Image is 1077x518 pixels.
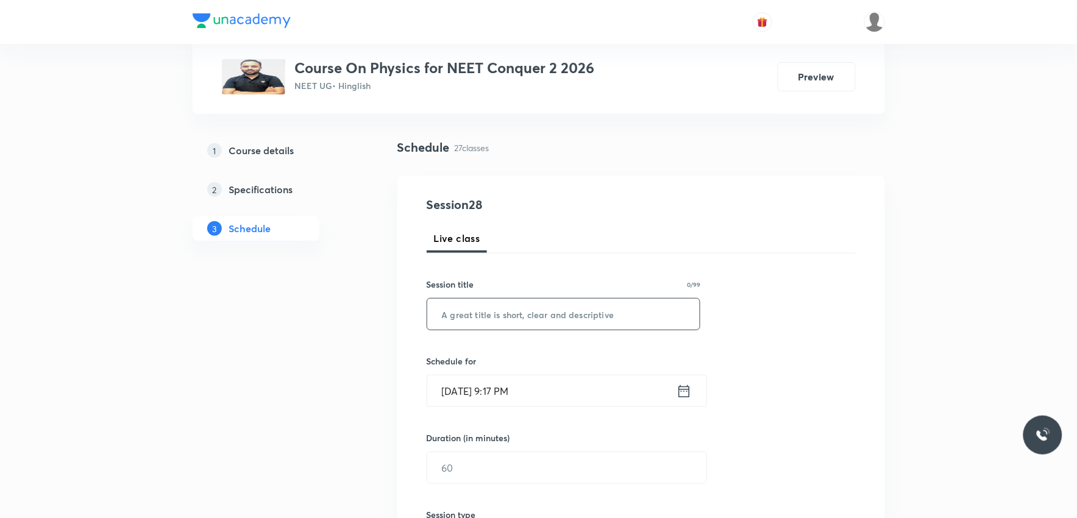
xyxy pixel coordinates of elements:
h5: Schedule [229,221,271,236]
h4: Schedule [397,138,450,157]
h5: Course details [229,143,294,158]
h4: Session 28 [427,196,649,214]
h5: Specifications [229,182,293,197]
button: avatar [753,12,772,32]
img: Arvind Bhargav [864,12,885,32]
h6: Schedule for [427,355,701,367]
h3: Course On Physics for NEET Conquer 2 2026 [295,59,595,77]
img: avatar [757,16,768,27]
input: A great title is short, clear and descriptive [427,299,700,330]
a: Company Logo [193,13,291,31]
p: 0/99 [687,282,700,288]
input: 60 [427,452,706,483]
p: 3 [207,221,222,236]
p: 2 [207,182,222,197]
span: Live class [434,231,480,246]
a: 2Specifications [193,177,358,202]
p: 1 [207,143,222,158]
p: 27 classes [455,141,489,154]
p: NEET UG • Hinglish [295,79,595,92]
img: Company Logo [193,13,291,28]
img: b1026f21b48045a78986c51f3e773494.jpg [222,59,285,94]
h6: Session title [427,278,474,291]
button: Preview [778,62,856,91]
img: ttu [1036,428,1050,442]
a: 1Course details [193,138,358,163]
h6: Duration (in minutes) [427,431,510,444]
